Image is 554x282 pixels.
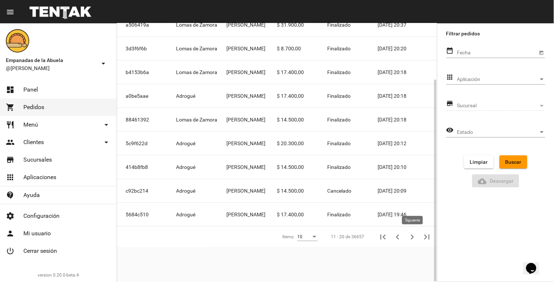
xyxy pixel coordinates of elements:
span: Sucursal [457,103,539,109]
mat-icon: settings [6,212,15,220]
span: Pedidos [23,104,44,111]
button: Open calendar [538,49,545,56]
mat-cell: $ 14.500,00 [277,179,328,202]
mat-cell: $ 8.700,00 [277,37,328,60]
mat-cell: [PERSON_NAME] [226,37,277,60]
mat-select: Sucursal [457,103,545,109]
mat-cell: [DATE] 20:10 [378,155,437,179]
span: @[PERSON_NAME] [6,65,96,72]
span: Finalizado [328,21,351,28]
mat-cell: [PERSON_NAME] [226,155,277,179]
span: Adrogué [176,163,195,171]
mat-cell: [PERSON_NAME] [226,179,277,202]
mat-cell: 414b8fb8 [117,155,176,179]
mat-cell: [DATE] 20:18 [378,108,437,131]
span: Buscar [505,159,521,165]
mat-cell: [DATE] 20:18 [378,84,437,108]
span: Aplicación [457,77,539,82]
mat-cell: [PERSON_NAME] [226,84,277,108]
mat-cell: 5c9f622d [117,132,176,155]
span: Ayuda [23,192,40,199]
mat-icon: shopping_cart [6,103,15,112]
span: Lomas de Zamora [176,116,217,123]
mat-cell: a506419a [117,13,176,36]
span: Adrogué [176,187,195,194]
mat-icon: arrow_drop_down [102,120,111,129]
button: Anterior [390,229,405,244]
span: Adrogué [176,211,195,218]
label: Filtrar pedidos [446,29,545,38]
mat-icon: store [6,155,15,164]
mat-icon: Descargar Reporte [478,177,487,186]
span: Configuración [23,212,60,220]
mat-cell: [PERSON_NAME] [226,108,277,131]
mat-cell: [PERSON_NAME] [226,61,277,84]
mat-icon: date_range [446,46,454,55]
mat-cell: $ 14.500,00 [277,108,328,131]
mat-cell: [DATE] 19:46 [378,203,437,226]
span: Finalizado [328,69,351,76]
mat-icon: visibility [446,126,454,135]
mat-cell: $ 17.400,00 [277,61,328,84]
span: Finalizado [328,45,351,52]
mat-cell: b4153b6a [117,61,176,84]
mat-cell: 3d3f6f6b [117,37,176,60]
iframe: chat widget [523,253,547,275]
span: Lomas de Zamora [176,69,217,76]
span: Aplicaciones [23,174,56,181]
mat-icon: contact_support [6,191,15,200]
mat-icon: restaurant [6,120,15,129]
button: Última [420,229,434,244]
button: Descargar ReporteDescargar [472,174,520,188]
mat-icon: menu [6,8,15,16]
span: Empanadas de la Abuela [6,56,96,65]
span: Adrogué [176,140,195,147]
mat-cell: $ 14.500,00 [277,155,328,179]
mat-cell: a0be5aae [117,84,176,108]
button: Buscar [500,155,527,169]
mat-icon: apps [446,73,454,82]
mat-cell: 5684c510 [117,203,176,226]
span: Finalizado [328,116,351,123]
mat-icon: store [446,99,454,108]
mat-cell: $ 17.400,00 [277,84,328,108]
input: Fecha [457,50,538,56]
span: Finalizado [328,140,351,147]
span: Cancelado [328,187,352,194]
button: Limpiar [464,155,494,169]
mat-cell: [DATE] 20:18 [378,61,437,84]
button: Primera [376,229,390,244]
mat-select: Items: [297,235,318,240]
span: Finalizado [328,92,351,100]
mat-cell: $ 31.900,00 [277,13,328,36]
img: f0136945-ed32-4f7c-91e3-a375bc4bb2c5.png [6,29,29,53]
mat-icon: people [6,138,15,147]
mat-cell: [PERSON_NAME] [226,203,277,226]
mat-select: Aplicación [457,77,545,82]
div: Items: [282,233,294,240]
span: Mi usuario [23,230,51,237]
span: Lomas de Zamora [176,45,217,52]
mat-select: Estado [457,130,545,135]
span: Menú [23,121,38,128]
mat-icon: dashboard [6,85,15,94]
span: Clientes [23,139,44,146]
mat-icon: person [6,229,15,238]
mat-cell: c92bc214 [117,179,176,202]
span: Panel [23,86,38,93]
mat-cell: [DATE] 20:09 [378,179,437,202]
span: Lomas de Zamora [176,21,217,28]
mat-cell: [DATE] 20:20 [378,37,437,60]
span: Descargar [478,178,514,184]
span: Cerrar sesión [23,247,57,255]
div: 11 - 20 de 36657 [331,233,364,240]
span: Finalizado [328,211,351,218]
mat-icon: arrow_drop_down [99,59,108,68]
span: 10 [297,234,302,239]
mat-cell: [PERSON_NAME] [226,13,277,36]
div: version 0.20.0-beta.4 [6,271,111,279]
span: Adrogué [176,92,195,100]
span: Limpiar [470,159,488,165]
mat-cell: [DATE] 20:37 [378,13,437,36]
button: Siguiente [405,229,420,244]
